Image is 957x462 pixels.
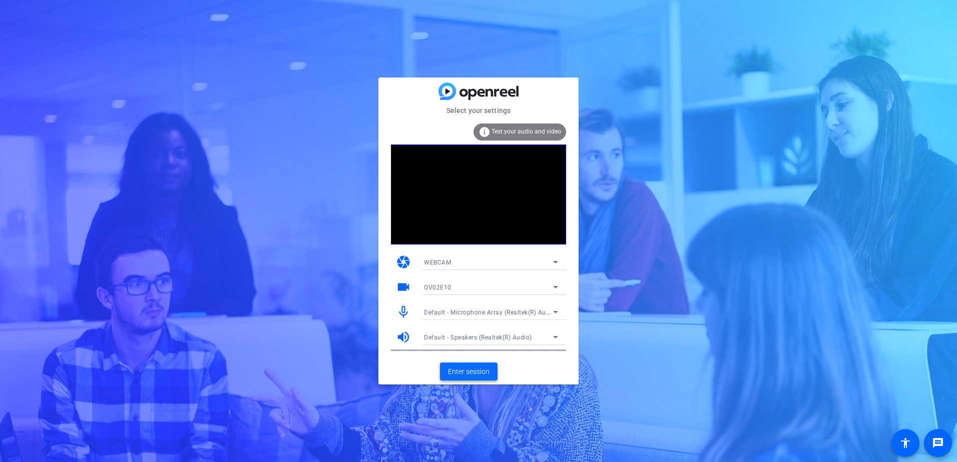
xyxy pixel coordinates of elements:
[424,259,451,266] span: WEBCAM
[396,304,411,319] mat-icon: mic_none
[448,366,490,377] span: Enter session
[396,254,411,269] mat-icon: camera
[440,362,498,380] button: Enter session
[478,126,491,138] mat-icon: info
[396,329,411,344] mat-icon: volume_up
[396,279,411,294] mat-icon: videocam
[899,437,911,449] mat-icon: accessibility
[492,128,561,135] span: Test your audio and video
[424,284,451,291] span: OV02E10
[424,334,532,341] span: Default - Speakers (Realtek(R) Audio)
[424,308,558,316] span: Default - Microphone Array (Realtek(R) Audio)
[932,437,944,449] mat-icon: message
[378,105,579,116] mat-card-subtitle: Select your settings
[438,82,519,100] img: blue-gradient.svg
